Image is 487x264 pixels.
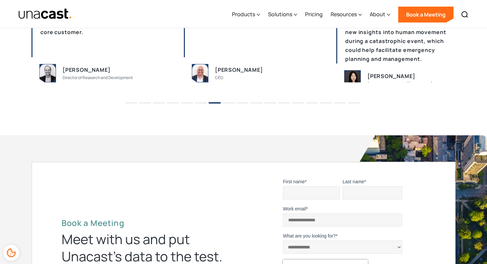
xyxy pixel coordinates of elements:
a: Book a Meeting [398,7,454,22]
button: 17 of 6 [348,102,360,104]
div: [PERSON_NAME] [63,66,110,74]
div: Products [232,10,255,18]
div: Director of Research and Development [63,74,133,81]
div: Cookie Preferences [3,245,19,261]
img: person image [40,64,56,82]
button: 13 of 6 [292,102,304,104]
img: person image [192,64,208,82]
span: First name [283,179,305,184]
h2: Book a Meeting [62,218,234,228]
span: Work email [283,206,306,211]
button: 2 of 6 [139,102,151,104]
button: 6 of 6 [195,102,207,104]
div: [PERSON_NAME] [215,66,263,74]
div: Solutions [268,1,297,28]
a: home [18,8,72,20]
img: person image [345,70,360,88]
button: 15 of 6 [320,102,332,104]
div: CEO [215,74,223,81]
button: 5 of 6 [181,102,193,104]
button: 1 of 6 [125,102,137,104]
img: Unacast text logo [18,8,72,20]
a: Pricing [305,1,323,28]
button: 9 of 6 [237,102,248,104]
div: About [370,10,385,18]
div: [PERSON_NAME] [367,72,415,81]
button: 11 of 6 [264,102,276,104]
div: Solutions [268,10,292,18]
button: 14 of 6 [306,102,318,104]
button: 7 of 6 [209,102,221,104]
span: What are you looking for? [283,233,336,239]
div: Resources [331,1,362,28]
div: About [370,1,390,28]
div: Resources [331,10,357,18]
button: 12 of 6 [278,102,290,104]
div: [GEOGRAPHIC_DATA][US_STATE] [367,81,432,87]
button: 10 of 6 [250,102,262,104]
button: 4 of 6 [167,102,179,104]
div: Products [232,1,260,28]
span: Last name [343,179,364,184]
button: 3 of 6 [153,102,165,104]
button: 16 of 6 [334,102,346,104]
button: 8 of 6 [223,102,235,104]
img: Search icon [461,11,469,19]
